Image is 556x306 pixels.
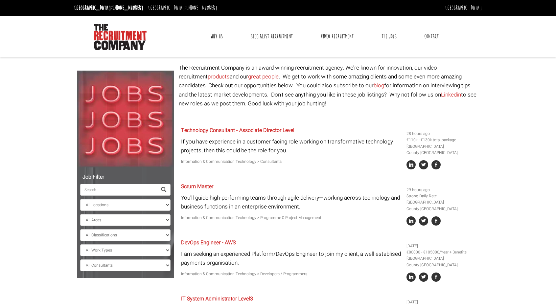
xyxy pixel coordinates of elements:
li: 29 hours ago [406,187,477,193]
p: Information & Communication Technology > Programme & Project Management [181,215,402,221]
a: great people [248,73,279,81]
a: The Jobs [377,28,402,45]
a: Technology Consultant - Associate Director Level [181,126,294,134]
p: The Recruitment Company is an award winning recruitment agency. We're known for innovation, our v... [179,63,479,108]
h5: Job Filter [80,174,171,180]
a: Contact [419,28,444,45]
a: [GEOGRAPHIC_DATA] [445,4,482,11]
a: [PHONE_NUMBER] [112,4,143,11]
li: [GEOGRAPHIC_DATA] County [GEOGRAPHIC_DATA] [406,143,477,156]
a: Linkedin [441,91,461,99]
img: The Recruitment Company [94,24,147,50]
img: Jobs, Jobs, Jobs [77,71,174,167]
a: Scrum Master [181,183,213,190]
a: IT System Administrator Level3 [181,295,253,303]
p: Information & Communication Technology > Consultants [181,159,402,165]
a: Specialist Recruitment [246,28,298,45]
a: DevOps Engineer - AWS [181,239,236,247]
a: Why Us [205,28,228,45]
li: Strong Daily Rate [406,193,477,199]
li: [DATE] [406,299,477,305]
p: You'll guide high-performing teams through agile delivery—working across technology and business ... [181,193,402,211]
li: [GEOGRAPHIC_DATA] County [GEOGRAPHIC_DATA] [406,199,477,212]
a: products [208,73,230,81]
li: 28 hours ago [406,131,477,137]
p: I am seeking an experienced Platform/DevOps Engineer to join my client, a well establised payment... [181,250,402,267]
li: €80000 - €105000/Year + Benefits [406,249,477,255]
li: [DATE] [406,243,477,249]
li: €110k - €130k total package [406,137,477,143]
input: Search [80,184,157,196]
li: [GEOGRAPHIC_DATA]: [147,3,219,13]
a: blog [374,81,384,90]
li: [GEOGRAPHIC_DATA] County [GEOGRAPHIC_DATA] [406,255,477,268]
li: [GEOGRAPHIC_DATA]: [73,3,145,13]
p: If you have experience in a customer facing role working on transformative technology projects, t... [181,137,402,155]
a: [PHONE_NUMBER] [186,4,217,11]
a: Video Recruitment [316,28,359,45]
p: Information & Communication Technology > Developers / Programmers [181,271,402,277]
